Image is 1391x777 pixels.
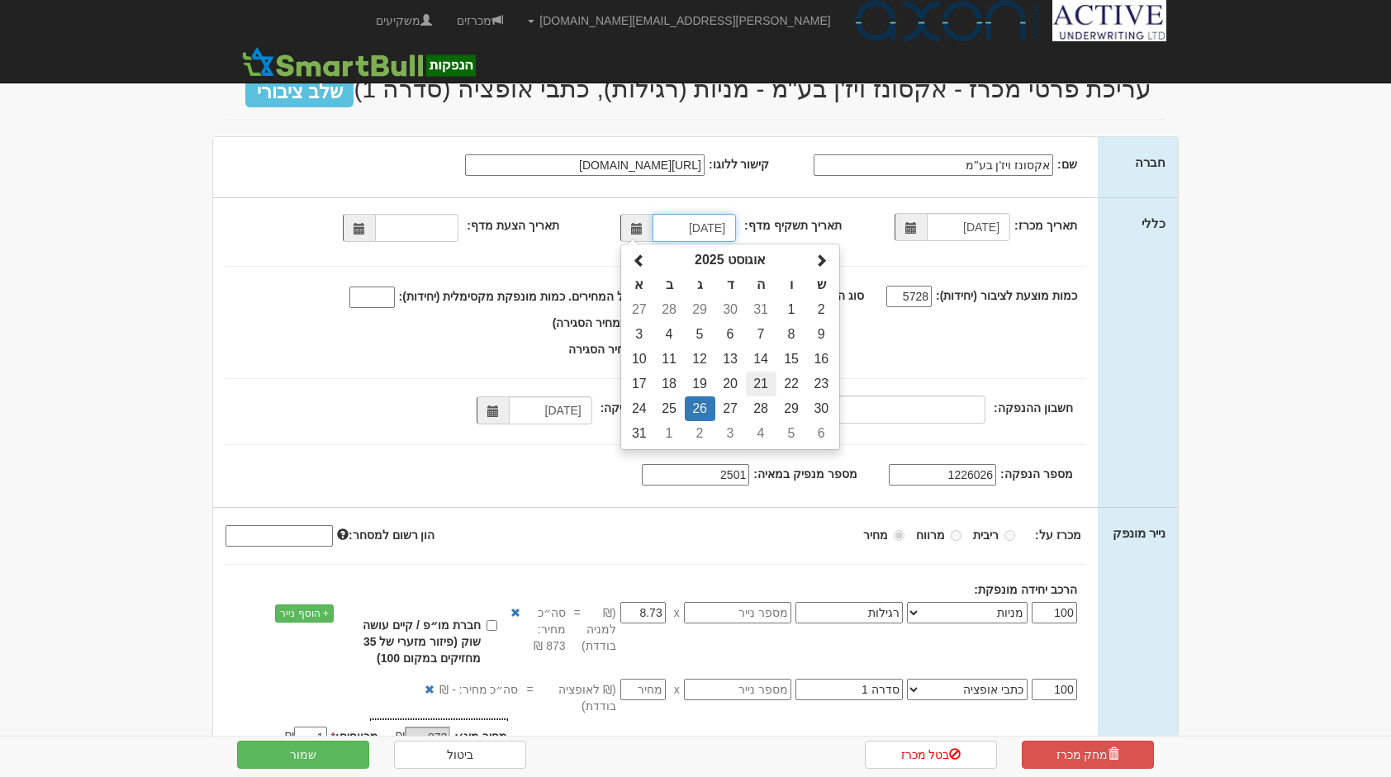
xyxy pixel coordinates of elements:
a: + הוסף נייר [275,604,334,623]
td: 31 [624,421,653,446]
span: = [574,604,581,621]
td: 24 [624,396,653,421]
label: מספר מנפיק במאיה: [753,466,857,482]
h2: עריכת פרטי מכרז - אקסונז ויז'ן בע''מ - מניות (רגילות), כתבי אופציה (סדרה 1) [225,75,1166,102]
a: ביטול [394,741,526,769]
label: כללי [1142,215,1165,232]
td: 3 [624,322,653,347]
label: מספר הנפקה: [1000,466,1073,482]
input: כמות [1032,602,1077,623]
th: ב [654,272,685,297]
td: 20 [715,372,746,396]
td: 10 [624,347,653,372]
td: 2 [807,297,837,322]
td: 27 [624,297,653,322]
td: 6 [807,421,837,446]
span: רגילה (עדיפות למוסדיים במחיר הסגירה) [553,316,748,329]
span: שווה למוסדיים ולציבור בכל המחירים. [568,290,748,303]
a: מחק מכרז [1022,741,1154,769]
td: 9 [807,322,837,347]
th: ד [715,272,746,297]
input: מחיר [620,679,666,700]
label: שם: [1057,156,1077,173]
td: 28 [654,297,685,322]
td: 12 [685,347,715,372]
input: שווה למוסדיים ולציבור בכל המחירים. כמות מונפקת מקסימלית (יחידות): [349,287,395,308]
input: סוג המניות [795,679,903,700]
input: כמות [1032,679,1077,700]
span: (₪ לאופציה בודדת) [534,681,616,714]
td: 4 [746,421,776,446]
td: 17 [624,372,653,396]
input: מרווח [951,530,961,541]
th: ש [807,272,837,297]
strong: מרווח [916,528,945,542]
span: (₪ למניה בודדת) [581,604,616,654]
td: 15 [776,347,807,372]
label: כמות מונפקת מקסימלית (יחידות): [399,288,566,305]
td: 30 [715,297,746,322]
td: 23 [807,372,837,396]
td: 30 [807,396,837,421]
td: 5 [776,421,807,446]
td: 1 [654,421,685,446]
strong: חברת מו״פ / קיים עושה שוק (פיזור מזערי של 35 מחזיקים במקום 100) [363,618,480,665]
label: הון רשום למסחר: [337,527,434,543]
td: 2 [685,421,715,446]
button: שמור [237,741,369,769]
label: חשבון ההנפקה: [994,400,1073,416]
td: 22 [776,372,807,396]
td: 1 [776,297,807,322]
td: 14 [746,347,776,372]
span: x [674,604,680,621]
label: חברה [1135,154,1165,171]
td: 11 [654,347,685,372]
th: ג [685,272,715,297]
label: נייר מונפק [1113,524,1165,542]
input: מחיר [620,602,666,623]
td: 19 [685,372,715,396]
label: תאריך סליקה: [601,400,671,416]
strong: ריבית [973,528,999,542]
strong: הרכב יחידה מונפקת: [974,583,1076,596]
span: x [674,681,680,698]
td: 5 [685,322,715,347]
td: 16 [807,347,837,372]
td: 6 [715,322,746,347]
label: תאריך מכרז: [1014,217,1077,234]
label: תאריך הצעת מדף: [467,217,558,234]
span: שווה למוסדיים ולציבור במחיר הסגירה [568,343,752,356]
span: סה״כ מחיר: - ₪ [439,681,518,698]
td: 31 [746,297,776,322]
input: מספר נייר [684,679,791,700]
span: סה״כ מחיר: 873 ₪ [525,604,566,654]
td: 26 [685,396,715,421]
th: אוגוסט 2025 [654,248,807,272]
td: 28 [746,396,776,421]
div: ₪ [254,728,331,748]
td: 29 [685,297,715,322]
label: קישור ללוגו: [709,156,770,173]
input: חברת מו״פ / קיים עושה שוק (פיזור מזערי של 35 מחזיקים במקום 100) [487,620,497,631]
td: 25 [654,396,685,421]
th: ו [776,272,807,297]
label: מחיר מינ׳: [454,728,507,745]
label: מרווחים: [331,728,378,745]
input: מחיר [894,530,904,541]
strong: מחיר [863,528,888,542]
td: 21 [746,372,776,396]
td: 7 [746,322,776,347]
td: 18 [654,372,685,396]
label: תאריך תשקיף מדף: [744,217,841,234]
td: 3 [715,421,746,446]
strong: מכרז על: [1035,528,1081,542]
input: סוג המניות [795,602,903,623]
label: כמות מוצעת לציבור (יחידות): [936,287,1077,304]
a: בטל מכרז [865,741,997,769]
th: א [624,272,653,297]
div: ₪ [378,728,455,748]
span: = [526,681,533,698]
td: 4 [654,322,685,347]
input: מספר נייר [684,602,791,623]
td: 13 [715,347,746,372]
